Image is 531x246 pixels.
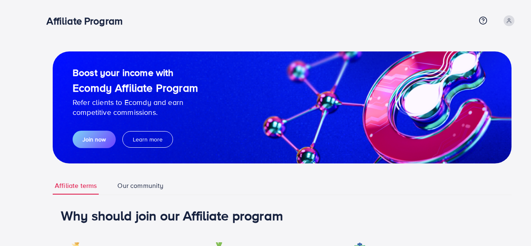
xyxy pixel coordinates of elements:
h1: Ecomdy Affiliate Program [73,81,198,94]
h1: Why should join our Affiliate program [61,207,503,223]
a: Our community [115,177,166,195]
h3: Affiliate Program [46,15,129,27]
h2: Boost your income with [73,67,198,78]
p: competitive commissions. [73,107,198,117]
button: Learn more [122,131,173,148]
span: Join now [83,135,106,144]
a: Affiliate terms [53,177,99,195]
p: Refer clients to Ecomdy and earn [73,97,198,107]
button: Join now [73,131,116,148]
img: guide [53,51,512,163]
